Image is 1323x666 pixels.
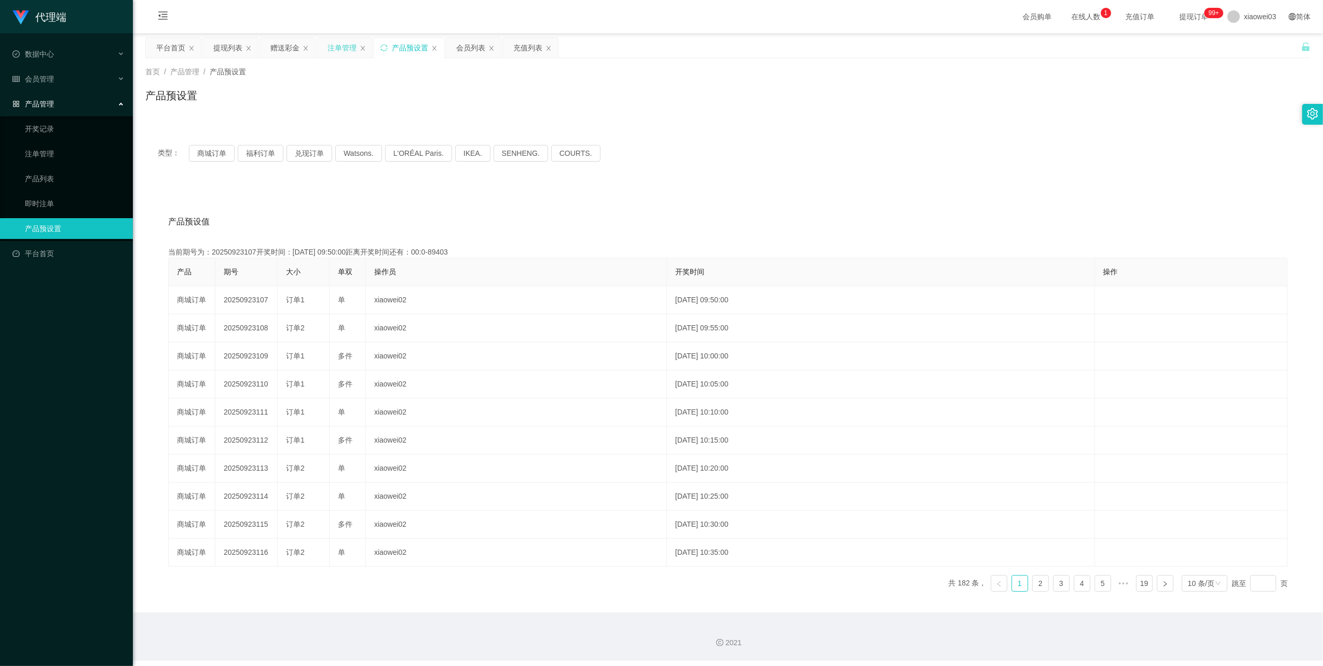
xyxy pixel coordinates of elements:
a: 即时注单 [25,193,125,214]
div: 当前期号为：20250923107开奖时间：[DATE] 09:50:00距离开奖时间还有：00:0-89403 [168,247,1288,258]
button: IKEA. [455,145,490,162]
p: 1 [1104,8,1108,18]
li: 下一页 [1157,575,1174,592]
li: 共 182 条， [949,575,987,592]
button: Watsons. [335,145,382,162]
div: 产品预设置 [392,38,428,58]
td: [DATE] 10:20:00 [667,455,1095,483]
div: 充值列表 [513,38,542,58]
i: 图标: close [431,45,438,51]
span: 多件 [338,520,352,528]
a: 19 [1137,576,1152,591]
i: 图标: close [245,45,252,51]
span: 单 [338,408,345,416]
img: logo.9652507e.png [12,10,29,25]
div: 2021 [141,637,1315,648]
td: 商城订单 [169,483,215,511]
span: 多件 [338,380,352,388]
td: xiaowei02 [366,427,667,455]
a: 注单管理 [25,143,125,164]
td: 20250923107 [215,286,278,314]
span: 订单1 [286,380,305,388]
td: [DATE] 10:30:00 [667,511,1095,539]
a: 代理端 [12,12,66,21]
i: 图标: right [1162,581,1168,587]
td: 20250923115 [215,511,278,539]
span: 产品预设值 [168,216,210,228]
i: 图标: menu-fold [145,1,181,34]
div: 10 条/页 [1188,576,1215,591]
i: 图标: close [488,45,495,51]
td: 商城订单 [169,286,215,314]
i: 图标: appstore-o [12,100,20,108]
i: 图标: close [188,45,195,51]
td: 20250923111 [215,398,278,427]
td: xiaowei02 [366,286,667,314]
span: / [164,68,166,76]
span: 单 [338,492,345,500]
td: 20250923113 [215,455,278,483]
span: 提现订单 [1175,13,1214,20]
span: 开奖时间 [675,268,704,276]
i: 图标: down [1215,580,1221,588]
a: 产品列表 [25,168,125,189]
span: 大小 [286,268,301,276]
td: 商城订单 [169,398,215,427]
td: [DATE] 10:25:00 [667,483,1095,511]
span: 订单1 [286,352,305,360]
td: xiaowei02 [366,511,667,539]
span: 期号 [224,268,238,276]
span: 订单2 [286,464,305,472]
i: 图标: left [996,581,1002,587]
span: 操作 [1103,268,1118,276]
i: 图标: check-circle-o [12,50,20,58]
td: [DATE] 10:10:00 [667,398,1095,427]
td: xiaowei02 [366,539,667,567]
div: 赠送彩金 [270,38,299,58]
span: / [203,68,206,76]
span: 类型： [158,145,189,162]
h1: 代理端 [35,1,66,34]
td: 商城订单 [169,370,215,398]
li: 2 [1032,575,1049,592]
span: 订单2 [286,520,305,528]
div: 注单管理 [328,38,357,58]
span: 单 [338,548,345,556]
a: 图标: dashboard平台首页 [12,243,125,264]
span: 订单1 [286,296,305,304]
button: 商城订单 [189,145,235,162]
td: 商城订单 [169,314,215,342]
div: 跳至 页 [1232,575,1288,592]
td: 20250923109 [215,342,278,370]
li: 上一页 [991,575,1007,592]
li: 5 [1095,575,1111,592]
span: 操作员 [374,268,396,276]
li: 4 [1074,575,1090,592]
button: 福利订单 [238,145,283,162]
i: 图标: setting [1307,108,1318,119]
span: ••• [1115,575,1132,592]
td: 20250923110 [215,370,278,398]
span: 数据中心 [12,50,54,58]
td: 20250923114 [215,483,278,511]
i: 图标: copyright [716,639,724,646]
span: 单双 [338,268,352,276]
span: 会员管理 [12,75,54,83]
a: 产品预设置 [25,218,125,239]
li: 3 [1053,575,1070,592]
i: 图标: close [360,45,366,51]
span: 订单2 [286,492,305,500]
span: 产品预设置 [210,68,246,76]
td: 20250923108 [215,314,278,342]
a: 4 [1074,576,1090,591]
td: 20250923116 [215,539,278,567]
i: 图标: unlock [1301,42,1311,51]
td: 商城订单 [169,539,215,567]
span: 充值订单 [1121,13,1160,20]
li: 向后 5 页 [1115,575,1132,592]
td: 商城订单 [169,427,215,455]
i: 图标: close [303,45,309,51]
span: 订单2 [286,324,305,332]
span: 产品管理 [12,100,54,108]
td: [DATE] 10:00:00 [667,342,1095,370]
